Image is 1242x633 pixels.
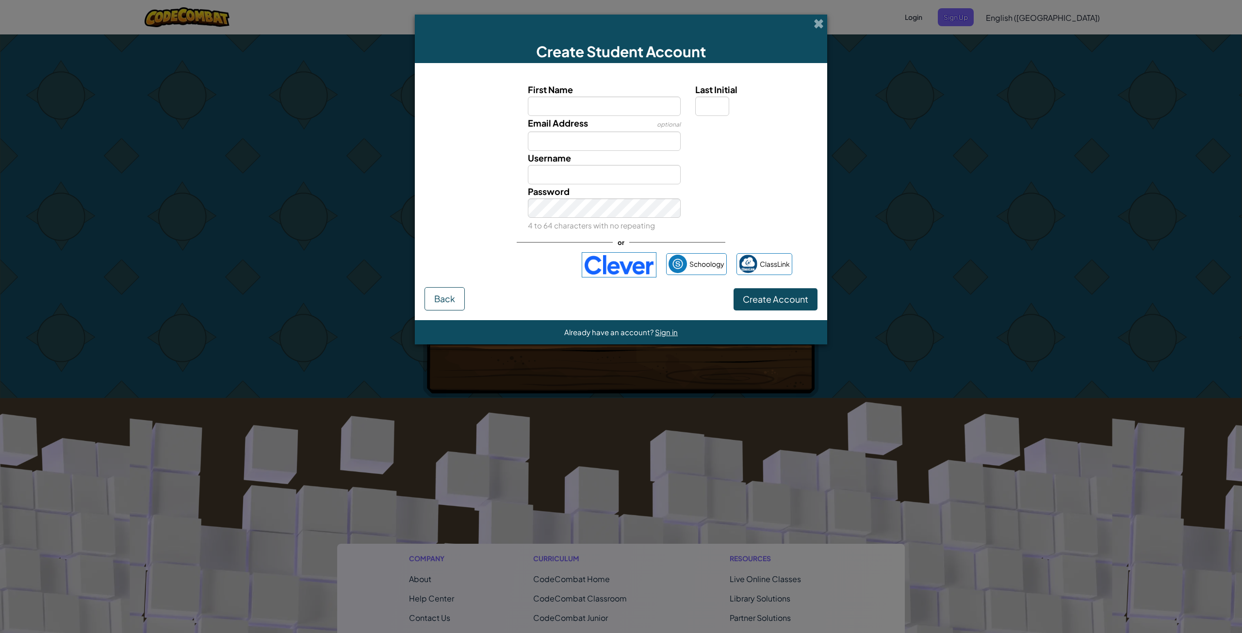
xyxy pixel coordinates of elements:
[528,221,655,230] small: 4 to 64 characters with no repeating
[528,152,571,163] span: Username
[536,42,706,61] span: Create Student Account
[669,255,687,273] img: schoology.png
[434,293,455,304] span: Back
[743,293,808,305] span: Create Account
[528,186,570,197] span: Password
[689,257,724,271] span: Schoology
[564,327,655,337] span: Already have an account?
[739,255,757,273] img: classlink-logo-small.png
[445,254,577,276] iframe: Sign in with Google Button
[528,84,573,95] span: First Name
[613,235,629,249] span: or
[734,288,817,310] button: Create Account
[760,257,790,271] span: ClassLink
[695,84,737,95] span: Last Initial
[657,121,681,128] span: optional
[582,252,656,277] img: clever-logo-blue.png
[655,327,678,337] a: Sign in
[425,287,465,310] button: Back
[528,117,588,129] span: Email Address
